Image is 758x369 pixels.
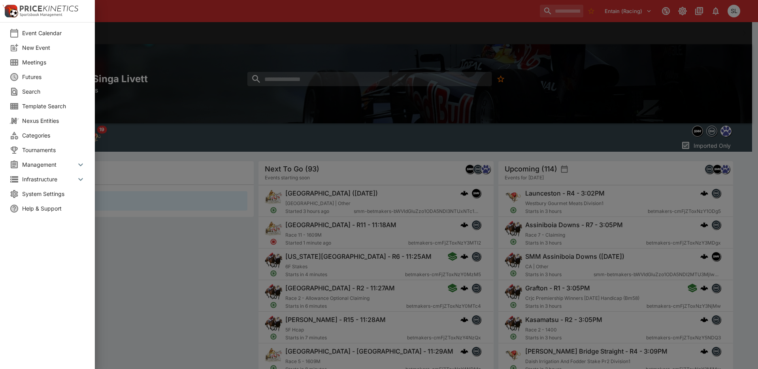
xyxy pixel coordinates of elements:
span: Nexus Entities [22,117,85,125]
img: PriceKinetics [20,6,78,11]
img: PriceKinetics Logo [2,3,18,19]
span: Tournaments [22,146,85,154]
span: Search [22,87,85,96]
span: Futures [22,73,85,81]
img: Sportsbook Management [20,13,62,17]
span: New Event [22,43,85,52]
span: Management [22,160,76,169]
span: Categories [22,131,85,139]
span: System Settings [22,190,85,198]
span: Meetings [22,58,85,66]
span: Help & Support [22,204,85,213]
span: Infrastructure [22,175,76,183]
span: Template Search [22,102,85,110]
span: Event Calendar [22,29,85,37]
